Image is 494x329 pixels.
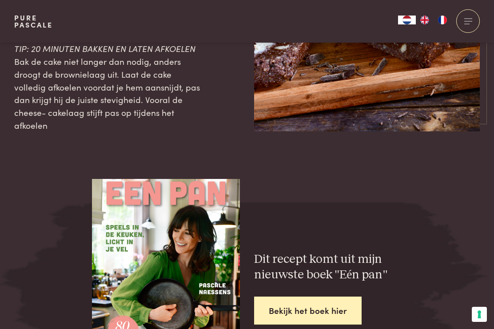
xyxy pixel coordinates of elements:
[472,307,487,322] button: Uw voorkeuren voor toestemming voor trackingtechnologieën
[14,55,200,131] span: Bak de cake niet langer dan nodig, anders droogt de brownielaag uit. Laat de cake volledig afkoel...
[14,42,195,54] span: TIP: 20 MINUTEN BAKKEN EN LATEN AFKOELEN
[434,16,451,24] a: FR
[398,16,416,24] a: NL
[254,252,402,282] h3: Dit recept komt uit mijn nieuwste boek "Eén pan"
[254,297,362,325] a: Bekijk het boek hier
[416,16,451,24] ul: Language list
[14,14,53,28] a: PurePascale
[398,16,416,24] div: Language
[398,16,451,24] aside: Language selected: Nederlands
[416,16,434,24] a: EN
